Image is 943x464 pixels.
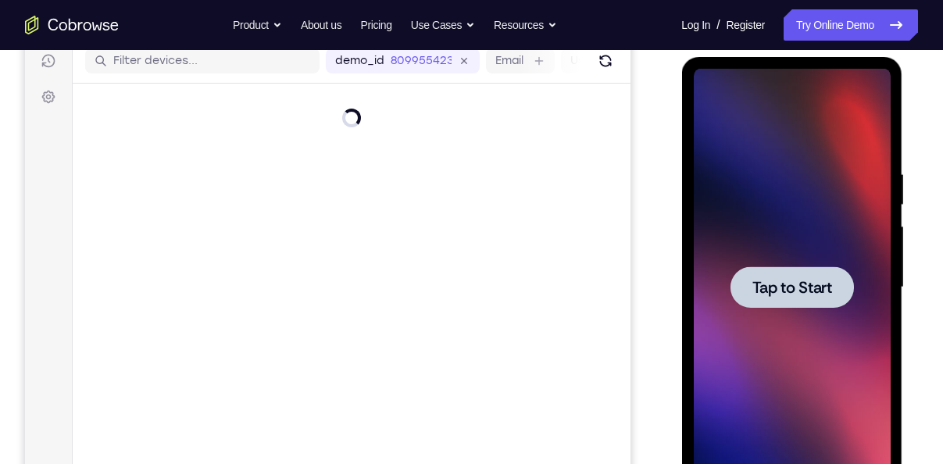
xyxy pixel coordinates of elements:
a: Go to the home page [25,16,119,34]
a: Log In [681,9,710,41]
a: Try Online Demo [784,9,918,41]
a: Pricing [360,9,391,41]
button: Resources [494,9,557,41]
a: About us [301,9,341,41]
span: Tap to Start [70,223,150,238]
a: Register [727,9,765,41]
span: / [716,16,720,34]
label: Email [470,52,498,67]
h1: Connect [60,9,145,34]
input: Filter devices... [88,52,285,67]
button: Tap to Start [48,209,172,251]
button: Product [233,9,282,41]
label: User ID [545,52,585,67]
button: Use Cases [411,9,475,41]
button: Refresh [568,47,593,72]
label: demo_id [310,52,359,67]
